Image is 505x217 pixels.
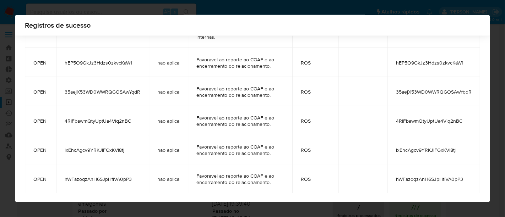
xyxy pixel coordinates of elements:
[65,176,140,182] span: hWFazoqzAnH6SJpHfiVA0pP3
[196,56,284,69] span: Favoravel ao reporte ao COAF e ao encerramento do relacionamento.
[157,60,179,66] span: nao aplica
[65,118,140,124] span: 4RIFbawmQtyUptUa4Viq2nBC
[196,115,284,127] span: Favoravel ao reporte ao COAF e ao encerramento do relacionamento.
[33,118,48,124] span: OPEN
[396,60,472,66] span: hEP5O9GkJz3Hdzs0zkvcKaW1
[301,60,330,66] span: ROS
[196,144,284,156] span: Favoravel ao reporte ao COAF e ao encerramento do relacionamento.
[157,176,179,182] span: nao aplica
[157,118,179,124] span: nao aplica
[396,118,472,124] span: 4RIFbawmQtyUptUa4Viq2nBC
[301,89,330,95] span: ROS
[65,60,140,66] span: hEP5O9GkJz3Hdzs0zkvcKaW1
[196,85,284,98] span: Favoravel ao reporte ao COAF e ao encerramento do relacionamento.
[33,147,48,153] span: OPEN
[301,147,330,153] span: ROS
[157,89,179,95] span: nao aplica
[157,147,179,153] span: nao aplica
[396,89,472,95] span: 35aejX53WD0WWRQGOSAwYqdR
[33,60,48,66] span: OPEN
[396,147,472,153] span: lxEhcAgcv9YRKJlFGxKVl8tj
[65,89,140,95] span: 35aejX53WD0WWRQGOSAwYqdR
[301,118,330,124] span: ROS
[65,147,140,153] span: lxEhcAgcv9YRKJlFGxKVl8tj
[396,176,472,182] span: hWFazoqzAnH6SJpHfiVA0pP3
[196,173,284,185] span: Favoravel ao reporte ao COAF e ao encerramento do relacionamento.
[33,89,48,95] span: OPEN
[301,176,330,182] span: ROS
[25,22,480,29] span: Registros de sucesso
[33,176,48,182] span: OPEN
